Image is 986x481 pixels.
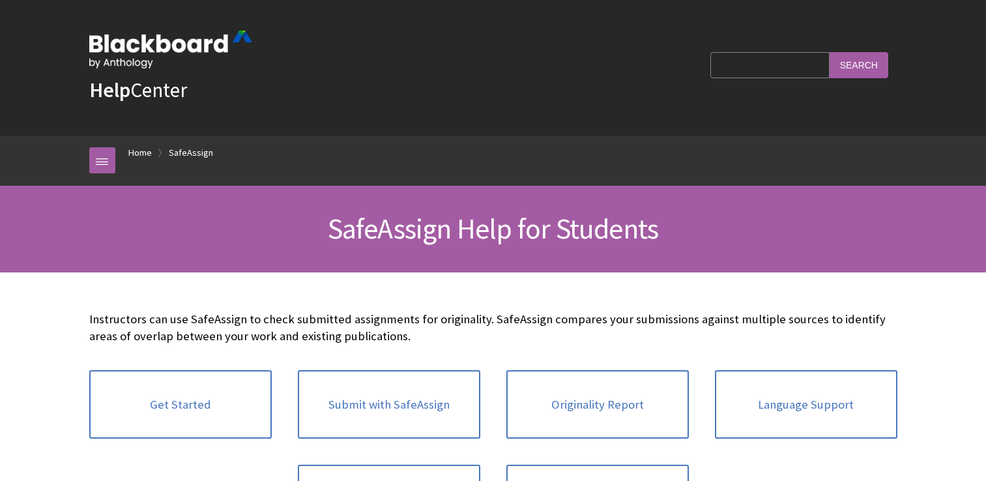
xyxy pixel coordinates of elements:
span: SafeAssign Help for Students [328,211,659,246]
a: HelpCenter [89,77,187,103]
a: Language Support [715,370,897,439]
img: Blackboard by Anthology [89,31,252,68]
p: Instructors can use SafeAssign to check submitted assignments for originality. SafeAssign compare... [89,311,897,345]
a: SafeAssign [169,145,213,161]
a: Originality Report [506,370,689,439]
strong: Help [89,77,130,103]
a: Home [128,145,152,161]
a: Submit with SafeAssign [298,370,480,439]
a: Get Started [89,370,272,439]
input: Search [830,52,888,78]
